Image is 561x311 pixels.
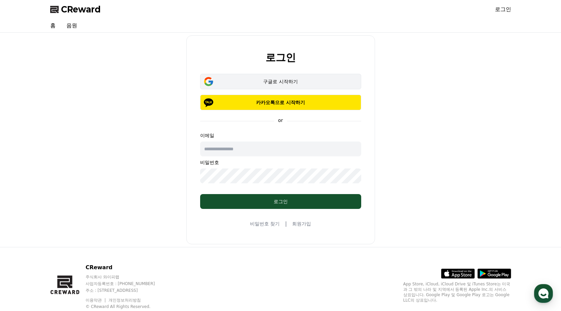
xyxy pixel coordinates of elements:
[200,74,361,89] button: 구글로 시작하기
[86,281,168,286] p: 사업자등록번호 : [PHONE_NUMBER]
[86,288,168,293] p: 주소 : [STREET_ADDRESS]
[21,224,25,229] span: 홈
[86,274,168,280] p: 주식회사 와이피랩
[266,52,296,63] h2: 로그인
[61,19,83,32] a: 음원
[50,4,101,15] a: CReward
[44,214,87,230] a: 대화
[200,132,361,139] p: 이메일
[210,78,351,85] div: 구글로 시작하기
[86,304,168,309] p: © CReward All Rights Reserved.
[200,194,361,209] button: 로그인
[61,4,101,15] span: CReward
[86,298,107,303] a: 이용약관
[2,214,44,230] a: 홈
[104,224,112,229] span: 설정
[45,19,61,32] a: 홈
[403,281,511,303] p: App Store, iCloud, iCloud Drive 및 iTunes Store는 미국과 그 밖의 나라 및 지역에서 등록된 Apple Inc.의 서비스 상표입니다. Goo...
[285,220,287,228] span: |
[200,159,361,166] p: 비밀번호
[250,220,280,227] a: 비밀번호 찾기
[200,95,361,110] button: 카카오톡으로 시작하기
[86,263,168,272] p: CReward
[274,117,287,124] p: or
[210,99,351,106] p: 카카오톡으로 시작하기
[214,198,348,205] div: 로그인
[108,298,141,303] a: 개인정보처리방침
[292,220,311,227] a: 회원가입
[495,5,511,13] a: 로그인
[62,224,70,229] span: 대화
[87,214,129,230] a: 설정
